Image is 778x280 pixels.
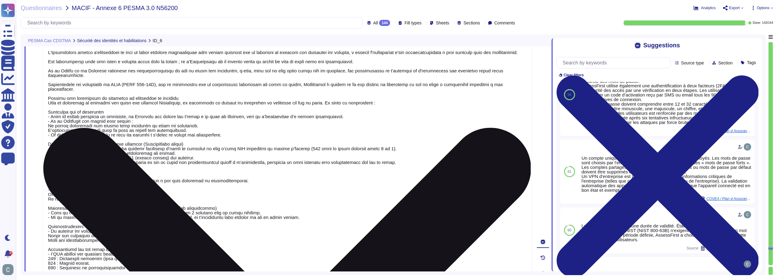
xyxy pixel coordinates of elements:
[560,57,670,68] input: Search by keywords
[28,38,71,43] span: PESMA Cas CDSTMA
[1,263,18,276] button: user
[729,6,740,10] span: Export
[77,38,146,43] span: Sécurité des identités et habilitations
[701,6,716,10] span: Analytics
[567,93,571,96] span: 94
[744,260,751,268] img: user
[744,143,751,151] img: user
[744,211,751,218] img: user
[72,5,178,11] span: MACIF - Annexe 6 PESMA 3.0 N56200
[436,21,449,25] span: Sheets
[379,20,390,26] div: 144
[694,5,716,10] button: Analytics
[404,21,421,25] span: Fill types
[762,21,773,24] span: 143 / 144
[753,21,761,24] span: Done:
[463,21,480,25] span: Sections
[2,264,13,275] img: user
[757,6,769,10] span: Options
[494,21,515,25] span: Comments
[567,170,571,173] span: 91
[153,38,162,43] span: ID_6
[373,21,378,25] span: All
[24,17,362,28] input: Search by keywords
[567,228,571,232] span: 90
[21,5,62,11] span: Questionnaires
[9,251,13,255] div: 9+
